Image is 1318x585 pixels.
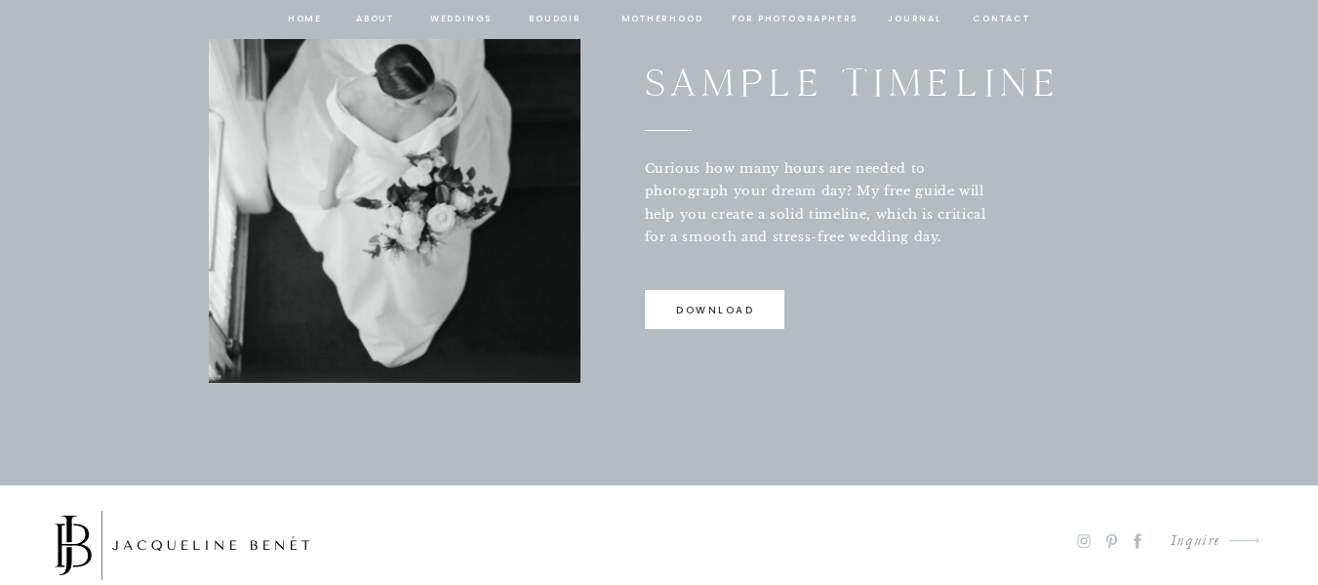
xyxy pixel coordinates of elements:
a: download [647,302,784,328]
a: Inquire [1155,528,1220,555]
a: contact [971,11,1033,28]
p: Curious how many hours are needed to photograph your dream day? My free guide will help you creat... [645,157,1010,251]
p: GRAB MY FREE [645,25,981,52]
a: Weddings [428,11,495,28]
h2: SAMPLE TIMELINE [645,52,1123,107]
a: journal [885,11,945,28]
a: BOUDOIR [528,11,583,28]
a: Motherhood [621,11,702,28]
a: home [287,11,324,28]
a: about [355,11,396,28]
a: for photographers [732,11,859,28]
